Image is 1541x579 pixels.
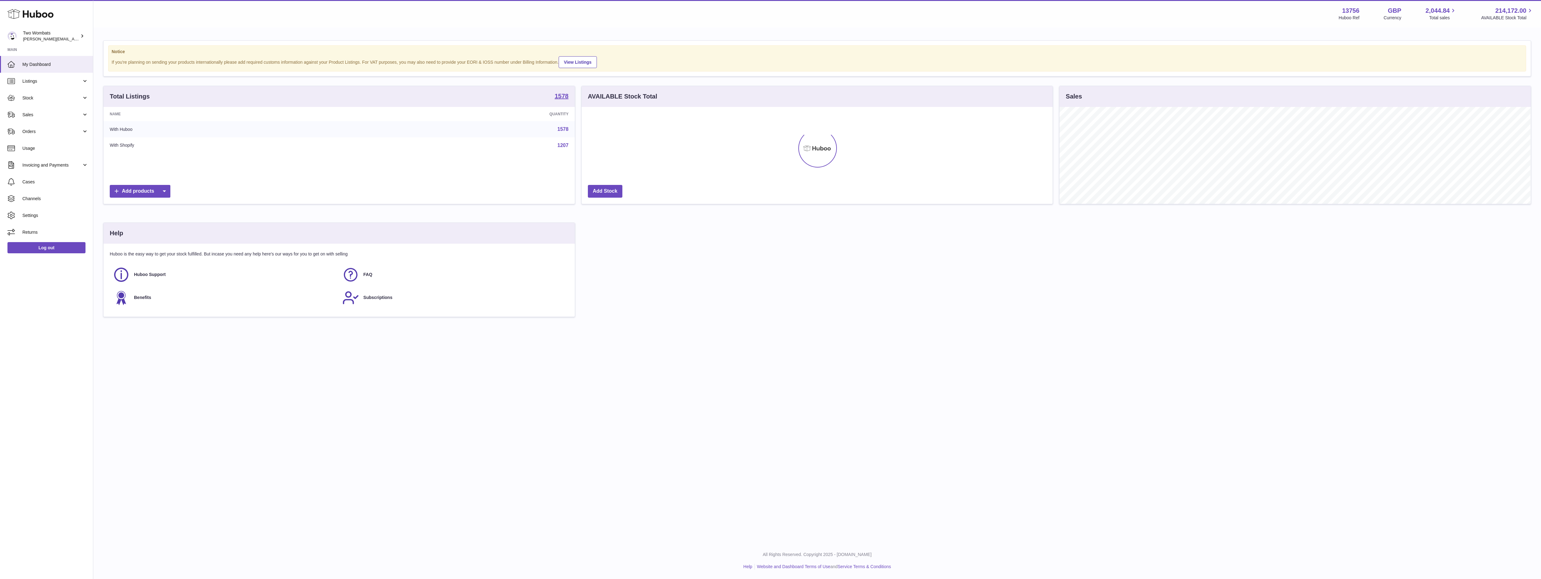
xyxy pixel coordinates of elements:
a: 1578 [555,93,569,100]
a: 2,044.84 Total sales [1426,7,1457,21]
li: and [755,564,891,570]
a: FAQ [342,266,565,283]
td: With Huboo [104,121,358,137]
span: Invoicing and Payments [22,162,82,168]
a: 1578 [557,126,569,132]
span: Sales [22,112,82,118]
a: Service Terms & Conditions [837,564,891,569]
span: Settings [22,213,88,218]
a: Help [743,564,752,569]
span: Total sales [1429,15,1457,21]
a: Website and Dashboard Terms of Use [757,564,830,569]
a: View Listings [559,56,597,68]
p: Huboo is the easy way to get your stock fulfilled. But incase you need any help here's our ways f... [110,251,569,257]
th: Name [104,107,358,121]
div: Currency [1384,15,1401,21]
strong: 13756 [1342,7,1359,15]
span: Usage [22,145,88,151]
span: Listings [22,78,82,84]
a: Add products [110,185,170,198]
a: 1207 [557,143,569,148]
th: Quantity [358,107,574,121]
h3: Help [110,229,123,237]
span: Subscriptions [363,295,392,301]
td: With Shopify [104,137,358,154]
span: Returns [22,229,88,235]
a: Add Stock [588,185,622,198]
div: If you're planning on sending your products internationally please add required customs informati... [112,55,1523,68]
span: [PERSON_NAME][EMAIL_ADDRESS][DOMAIN_NAME] [23,36,125,41]
strong: 1578 [555,93,569,99]
span: 214,172.00 [1495,7,1526,15]
a: Subscriptions [342,289,565,306]
strong: Notice [112,49,1523,55]
span: Channels [22,196,88,202]
span: 2,044.84 [1426,7,1450,15]
span: Benefits [134,295,151,301]
div: Huboo Ref [1339,15,1359,21]
h3: Total Listings [110,92,150,101]
h3: AVAILABLE Stock Total [588,92,657,101]
span: Huboo Support [134,272,166,278]
strong: GBP [1388,7,1401,15]
a: Log out [7,242,85,253]
a: 214,172.00 AVAILABLE Stock Total [1481,7,1534,21]
span: Orders [22,129,82,135]
a: Huboo Support [113,266,336,283]
p: All Rights Reserved. Copyright 2025 - [DOMAIN_NAME] [98,552,1536,558]
img: alan@twowombats.com [7,31,17,41]
span: AVAILABLE Stock Total [1481,15,1534,21]
span: My Dashboard [22,62,88,67]
a: Benefits [113,289,336,306]
span: FAQ [363,272,372,278]
div: Two Wombats [23,30,79,42]
span: Stock [22,95,82,101]
h3: Sales [1066,92,1082,101]
span: Cases [22,179,88,185]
